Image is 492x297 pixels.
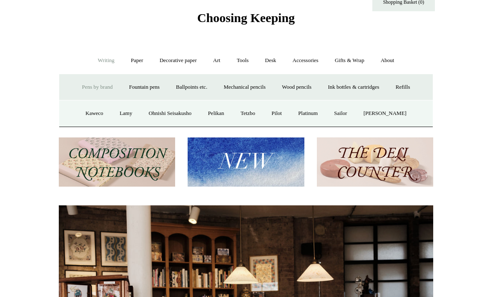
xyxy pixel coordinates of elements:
a: Art [206,50,228,72]
a: Ohnishi Seisakusho [141,103,199,125]
a: Tetzbo [233,103,263,125]
a: Paper [123,50,151,72]
a: Pilot [264,103,289,125]
a: Lamy [112,103,140,125]
a: Gifts & Wrap [327,50,372,72]
a: Ballpoints etc. [168,77,215,99]
a: Mechanical pencils [216,77,273,99]
a: Pelikan [201,103,232,125]
a: Wood pencils [274,77,319,99]
a: [PERSON_NAME] [356,103,414,125]
a: Writing [90,50,122,72]
a: Fountain pens [121,77,167,99]
a: Pens by brand [75,77,120,99]
a: Decorative paper [152,50,204,72]
a: Kaweco [78,103,111,125]
a: Tools [229,50,256,72]
a: Accessories [285,50,326,72]
a: Ink bottles & cartridges [320,77,387,99]
a: Refills [388,77,418,99]
a: Desk [258,50,284,72]
img: New.jpg__PID:f73bdf93-380a-4a35-bcfe-7823039498e1 [188,138,304,187]
img: The Deli Counter [317,138,433,187]
a: About [373,50,402,72]
span: Choosing Keeping [197,11,295,25]
a: Sailor [326,103,354,125]
img: 202302 Composition ledgers.jpg__PID:69722ee6-fa44-49dd-a067-31375e5d54ec [59,138,175,187]
a: Platinum [291,103,325,125]
a: Choosing Keeping [197,18,295,24]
